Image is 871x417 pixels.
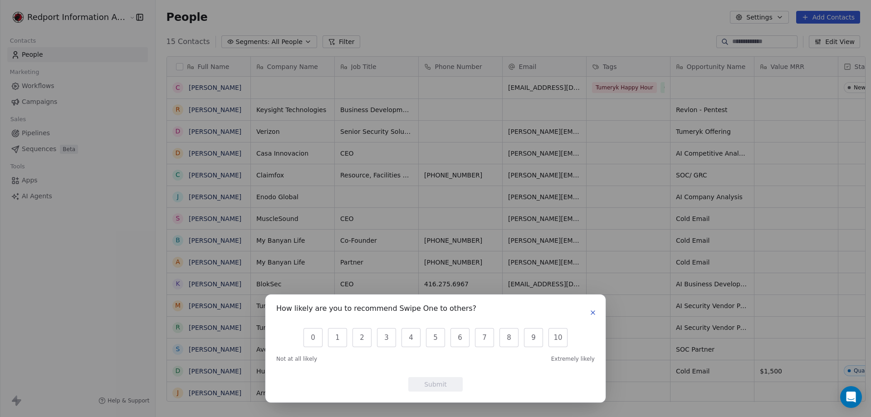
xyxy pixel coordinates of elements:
[408,377,463,392] button: Submit
[276,305,476,314] h1: How likely are you to recommend Swipe One to others?
[303,328,323,347] button: 0
[401,328,421,347] button: 4
[524,328,543,347] button: 9
[499,328,519,347] button: 8
[475,328,494,347] button: 7
[426,328,445,347] button: 5
[551,355,595,363] span: Extremely likely
[352,328,372,347] button: 2
[328,328,347,347] button: 1
[377,328,396,347] button: 3
[450,328,470,347] button: 6
[548,328,568,347] button: 10
[276,355,317,363] span: Not at all likely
